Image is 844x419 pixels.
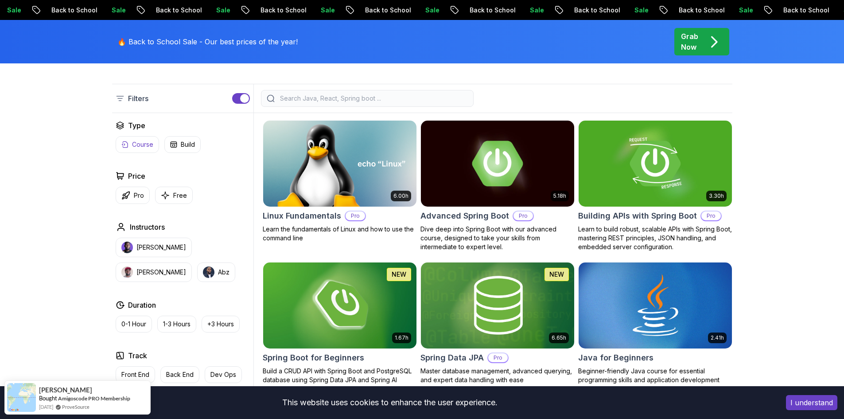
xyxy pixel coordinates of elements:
p: Learn to build robust, scalable APIs with Spring Boot, mastering REST principles, JSON handling, ... [578,225,732,251]
p: Pro [134,191,144,200]
a: Spring Boot for Beginners card1.67hNEWSpring Boot for BeginnersBuild a CRUD API with Spring Boot ... [263,262,417,384]
button: Course [116,136,159,153]
button: +3 Hours [202,316,240,333]
p: NEW [392,270,406,279]
p: Back to School [357,6,417,15]
p: Course [132,140,153,149]
p: Pro [346,211,365,220]
h2: Java for Beginners [578,352,653,364]
div: This website uses cookies to enhance the user experience. [7,393,773,412]
h2: Instructors [130,222,165,232]
a: Spring Data JPA card6.65hNEWSpring Data JPAProMaster database management, advanced querying, and ... [420,262,575,384]
p: 2.41h [711,334,724,341]
p: Abz [218,268,229,277]
p: Pro [513,211,533,220]
button: Pro [116,187,150,204]
p: 1-3 Hours [163,320,191,329]
img: Java for Beginners card [579,262,732,349]
p: Dive deep into Spring Boot with our advanced course, designed to take your skills from intermedia... [420,225,575,251]
a: Java for Beginners card2.41hJava for BeginnersBeginner-friendly Java course for essential program... [578,262,732,384]
img: instructor img [121,266,133,278]
a: Advanced Spring Boot card5.18hAdvanced Spring BootProDive deep into Spring Boot with our advanced... [420,120,575,251]
p: Back to School [775,6,836,15]
button: Dev Ops [205,366,242,383]
p: Front End [121,370,149,379]
p: Sale [626,6,655,15]
span: [PERSON_NAME] [39,386,92,394]
p: 6.00h [393,192,408,200]
a: Amigoscode PRO Membership [58,395,130,402]
button: instructor img[PERSON_NAME] [116,238,192,257]
button: Back End [160,366,199,383]
p: Build [181,140,195,149]
p: Back to School [43,6,104,15]
img: Linux Fundamentals card [263,121,416,207]
h2: Type [128,120,145,131]
p: 6.65h [552,334,566,341]
a: ProveSource [62,403,89,411]
p: Grab Now [681,31,698,52]
h2: Track [128,350,147,361]
button: 0-1 Hour [116,316,152,333]
p: Sale [731,6,759,15]
a: Linux Fundamentals card6.00hLinux FundamentalsProLearn the fundamentals of Linux and how to use t... [263,120,417,243]
p: Dev Ops [210,370,236,379]
span: Bought [39,395,57,402]
p: [PERSON_NAME] [136,243,186,252]
p: Learn the fundamentals of Linux and how to use the command line [263,225,417,243]
img: instructor img [203,266,214,278]
p: Free [173,191,187,200]
input: Search Java, React, Spring boot ... [278,94,468,103]
p: 🔥 Back to School Sale - Our best prices of the year! [117,36,298,47]
p: Build a CRUD API with Spring Boot and PostgreSQL database using Spring Data JPA and Spring AI [263,367,417,384]
img: Building APIs with Spring Boot card [579,121,732,207]
p: NEW [549,270,564,279]
button: Build [164,136,201,153]
button: instructor imgAbz [197,262,235,282]
button: instructor img[PERSON_NAME] [116,262,192,282]
p: Sale [104,6,132,15]
p: Back to School [671,6,731,15]
img: Advanced Spring Boot card [421,121,574,207]
p: Sale [417,6,446,15]
h2: Advanced Spring Boot [420,210,509,222]
h2: Spring Boot for Beginners [263,352,364,364]
img: Spring Boot for Beginners card [263,262,416,349]
img: Spring Data JPA card [421,262,574,349]
p: 1.67h [395,334,408,341]
p: Back to School [566,6,626,15]
h2: Duration [128,300,156,310]
p: +3 Hours [207,320,234,329]
p: Sale [522,6,550,15]
span: [DATE] [39,403,53,411]
p: Back to School [148,6,208,15]
p: 3.30h [709,192,724,200]
p: Sale [208,6,237,15]
p: 5.18h [553,192,566,200]
p: 0-1 Hour [121,320,146,329]
button: Free [155,187,193,204]
p: Master database management, advanced querying, and expert data handling with ease [420,367,575,384]
h2: Building APIs with Spring Boot [578,210,697,222]
img: instructor img [121,242,133,253]
p: [PERSON_NAME] [136,268,186,277]
h2: Price [128,171,145,181]
p: Pro [488,353,508,362]
p: Back to School [253,6,313,15]
p: Sale [313,6,341,15]
button: Accept cookies [786,395,837,410]
button: Front End [116,366,155,383]
h2: Spring Data JPA [420,352,484,364]
h2: Linux Fundamentals [263,210,341,222]
img: provesource social proof notification image [7,383,36,412]
button: 1-3 Hours [157,316,196,333]
p: Beginner-friendly Java course for essential programming skills and application development [578,367,732,384]
p: Pro [701,211,721,220]
p: Filters [128,93,148,104]
p: Back to School [462,6,522,15]
a: Building APIs with Spring Boot card3.30hBuilding APIs with Spring BootProLearn to build robust, s... [578,120,732,251]
p: Back End [166,370,194,379]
